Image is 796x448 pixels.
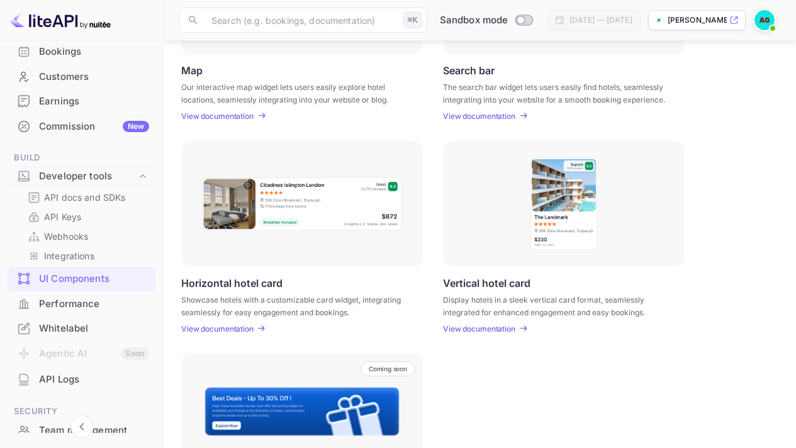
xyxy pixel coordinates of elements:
p: View documentation [443,324,515,333]
div: API Logs [39,372,149,387]
div: Customers [8,65,155,89]
a: API Logs [8,367,155,391]
p: Integrations [44,249,94,262]
a: Team management [8,418,155,442]
img: Banner Frame [204,386,400,437]
div: Whitelabel [8,316,155,341]
div: [DATE] — [DATE] [569,14,632,26]
p: Display hotels in a sleek vertical card format, seamlessly integrated for enhanced engagement and... [443,294,669,316]
p: Map [181,64,203,76]
img: Andrej Gazi [754,10,775,30]
a: Integrations [28,249,145,262]
div: Whitelabel [39,322,149,336]
div: Performance [39,297,149,311]
a: API docs and SDKs [28,191,145,204]
img: LiteAPI logo [10,10,111,30]
p: Coming soon [369,365,407,372]
p: Vertical hotel card [443,277,530,289]
p: API Keys [44,210,81,223]
div: Integrations [23,247,150,265]
div: Team management [39,423,149,438]
p: API docs and SDKs [44,191,126,204]
div: Performance [8,292,155,316]
input: Search (e.g. bookings, documentation) [204,8,398,33]
a: CommissionNew [8,115,155,138]
div: Customers [39,70,149,84]
div: CommissionNew [8,115,155,139]
p: [PERSON_NAME]-6jui8.nuit... [668,14,727,26]
div: API docs and SDKs [23,188,150,206]
div: Team management [8,418,155,443]
div: New [123,121,149,132]
p: View documentation [181,324,254,333]
div: UI Components [8,267,155,291]
a: View documentation [181,324,257,333]
div: Commission [39,120,149,134]
div: Bookings [8,40,155,64]
p: Webhooks [44,230,88,243]
div: Earnings [39,94,149,109]
a: View documentation [443,111,519,121]
a: Performance [8,292,155,315]
div: ⌘K [403,12,422,28]
a: Bookings [8,40,155,63]
div: Bookings [39,45,149,59]
button: Collapse navigation [70,415,93,438]
div: API Keys [23,208,150,226]
span: Security [8,405,155,418]
a: Earnings [8,89,155,113]
img: Vertical hotel card Frame [529,157,598,251]
a: View documentation [443,324,519,333]
div: Developer tools [8,165,155,188]
p: Search bar [443,64,495,76]
a: View documentation [181,111,257,121]
div: Switch to Production mode [435,13,537,28]
p: The search bar widget lets users easily find hotels, seamlessly integrating into your website for... [443,81,669,104]
img: Horizontal hotel card Frame [201,176,403,232]
span: Build [8,151,155,165]
p: View documentation [443,111,515,121]
div: Webhooks [23,227,150,245]
p: Showcase hotels with a customizable card widget, integrating seamlessly for easy engagement and b... [181,294,407,316]
a: Whitelabel [8,316,155,340]
a: Webhooks [28,230,145,243]
a: UI Components [8,267,155,290]
a: API Keys [28,210,145,223]
p: Horizontal hotel card [181,277,283,289]
div: UI Components [39,272,149,286]
div: Earnings [8,89,155,114]
a: Customers [8,65,155,88]
p: View documentation [181,111,254,121]
div: API Logs [8,367,155,392]
div: Developer tools [39,169,137,184]
p: Our interactive map widget lets users easily explore hotel locations, seamlessly integrating into... [181,81,407,104]
span: Sandbox mode [440,13,508,28]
